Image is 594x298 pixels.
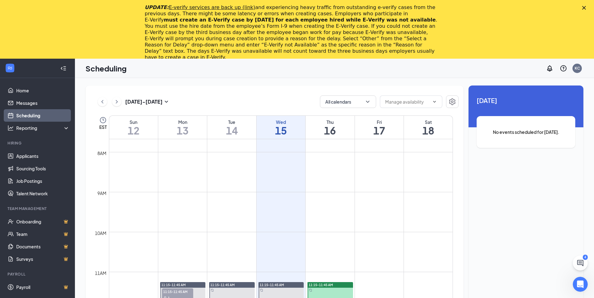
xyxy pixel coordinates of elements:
a: October 14, 2025 [207,116,256,139]
span: 11:15-11:45 AM [260,283,284,287]
a: Job Postings [16,175,70,187]
div: 8am [96,150,108,157]
div: Fri [355,119,404,125]
h1: 18 [404,125,453,136]
svg: ChevronRight [114,98,120,105]
div: Payroll [7,271,68,277]
a: October 16, 2025 [306,116,354,139]
svg: QuestionInfo [560,65,567,72]
h1: 17 [355,125,404,136]
a: Applicants [16,150,70,162]
div: 4 [583,255,588,260]
svg: Collapse [60,65,66,71]
a: Messages [16,97,70,109]
h3: [DATE] - [DATE] [125,98,163,105]
h1: 16 [306,125,354,136]
svg: ChatActive [577,259,584,267]
input: Manage availability [385,98,430,105]
a: Scheduling [16,109,70,122]
div: KC [575,66,580,71]
div: and experiencing heavy traffic from outstanding e-verify cases from the previous days. There migh... [145,4,439,61]
svg: Settings [449,98,456,105]
h1: Scheduling [86,63,127,74]
a: October 18, 2025 [404,116,453,139]
button: Settings [446,95,459,108]
button: ChatActive [573,256,588,271]
h1: 13 [158,125,207,136]
div: Hiring [7,140,68,146]
a: Home [16,84,70,97]
span: 11:15-11:45 AM [161,283,186,287]
a: PayrollCrown [16,281,70,293]
i: UPDATE: [145,4,255,10]
svg: ChevronLeft [99,98,106,105]
b: must create an E‑Verify case by [DATE] for each employee hired while E‑Verify was not available [164,17,436,23]
svg: ChevronDown [365,99,371,105]
div: Sun [109,119,158,125]
span: [DATE] [477,95,575,105]
a: October 15, 2025 [257,116,305,139]
svg: Sync [309,289,312,292]
svg: SmallChevronDown [163,98,170,105]
svg: WorkstreamLogo [7,65,13,71]
span: 11:15-11:45 AM [162,288,193,295]
button: ChevronRight [112,97,121,106]
div: Tue [207,119,256,125]
svg: Sync [211,289,214,292]
div: Wed [257,119,305,125]
div: 9am [96,190,108,197]
button: All calendarsChevronDown [320,95,376,108]
a: October 17, 2025 [355,116,404,139]
div: Close [582,6,588,9]
a: Talent Network [16,187,70,200]
span: No events scheduled for [DATE]. [489,129,563,135]
a: TeamCrown [16,228,70,240]
div: Sat [404,119,453,125]
h1: 12 [109,125,158,136]
span: EST [99,124,107,130]
svg: Analysis [7,125,14,131]
div: 10am [94,230,108,237]
div: 11am [94,270,108,276]
iframe: Intercom live chat [573,277,588,292]
a: SurveysCrown [16,253,70,265]
span: 11:15-11:45 AM [210,283,235,287]
h1: 15 [257,125,305,136]
a: OnboardingCrown [16,215,70,228]
a: DocumentsCrown [16,240,70,253]
a: Sourcing Tools [16,162,70,175]
svg: Sync [260,289,263,292]
svg: Notifications [546,65,553,72]
a: October 13, 2025 [158,116,207,139]
span: 11:15-11:45 AM [309,283,333,287]
div: Mon [158,119,207,125]
svg: ChevronDown [432,99,437,104]
h1: 14 [207,125,256,136]
div: Thu [306,119,354,125]
a: E-verify services are back up (link) [169,4,255,10]
div: Reporting [16,125,70,131]
svg: Clock [99,116,107,124]
a: October 12, 2025 [109,116,158,139]
div: Team Management [7,206,68,211]
button: ChevronLeft [98,97,107,106]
